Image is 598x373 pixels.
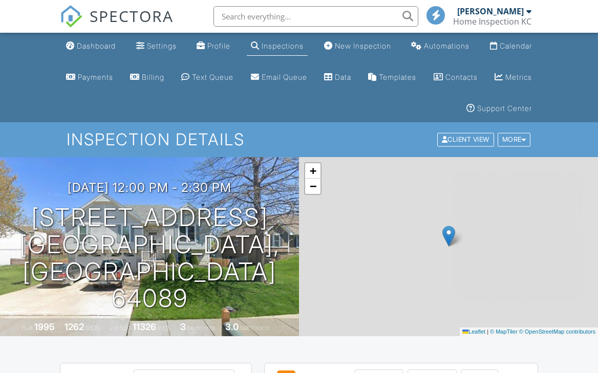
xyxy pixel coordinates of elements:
[487,328,488,335] span: |
[498,133,531,147] div: More
[225,321,239,332] div: 3.0
[60,5,82,28] img: The Best Home Inspection Software - Spectora
[110,324,131,332] span: Lot Size
[180,321,186,332] div: 3
[193,37,234,56] a: Company Profile
[207,41,230,50] div: Profile
[90,5,174,27] span: SPECTORA
[442,226,455,247] img: Marker
[305,163,321,179] a: Zoom in
[247,37,308,56] a: Inspections
[486,37,536,56] a: Calendar
[462,328,485,335] a: Leaflet
[62,68,117,87] a: Payments
[310,164,316,177] span: +
[67,130,532,148] h1: Inspection Details
[320,37,395,56] a: New Inspection
[437,133,494,147] div: Client View
[305,179,321,194] a: Zoom out
[490,68,536,87] a: Metrics
[430,68,482,87] a: Contacts
[213,6,418,27] input: Search everything...
[78,73,113,81] div: Payments
[262,73,307,81] div: Email Queue
[424,41,469,50] div: Automations
[457,6,524,16] div: [PERSON_NAME]
[62,37,120,56] a: Dashboard
[68,181,231,194] h3: [DATE] 12:00 pm - 2:30 pm
[22,324,33,332] span: Built
[519,328,595,335] a: © OpenStreetMap contributors
[187,324,216,332] span: bedrooms
[158,324,170,332] span: sq.ft.
[262,41,304,50] div: Inspections
[132,37,181,56] a: Settings
[445,73,478,81] div: Contacts
[126,68,168,87] a: Billing
[436,135,497,143] a: Client View
[462,99,536,118] a: Support Center
[16,204,283,312] h1: [STREET_ADDRESS] [GEOGRAPHIC_DATA], [GEOGRAPHIC_DATA] 64089
[133,321,156,332] div: 11326
[505,73,532,81] div: Metrics
[335,73,351,81] div: Data
[335,41,391,50] div: New Inspection
[407,37,474,56] a: Automations (Basic)
[477,104,532,113] div: Support Center
[364,68,420,87] a: Templates
[247,68,311,87] a: Email Queue
[86,324,100,332] span: sq. ft.
[60,14,174,35] a: SPECTORA
[490,328,518,335] a: © MapTiler
[34,321,55,332] div: 1995
[65,321,84,332] div: 1262
[453,16,531,27] div: Home Inspection KC
[379,73,416,81] div: Templates
[320,68,355,87] a: Data
[500,41,532,50] div: Calendar
[142,73,164,81] div: Billing
[177,68,238,87] a: Text Queue
[147,41,177,50] div: Settings
[240,324,269,332] span: bathrooms
[77,41,116,50] div: Dashboard
[310,180,316,192] span: −
[192,73,233,81] div: Text Queue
